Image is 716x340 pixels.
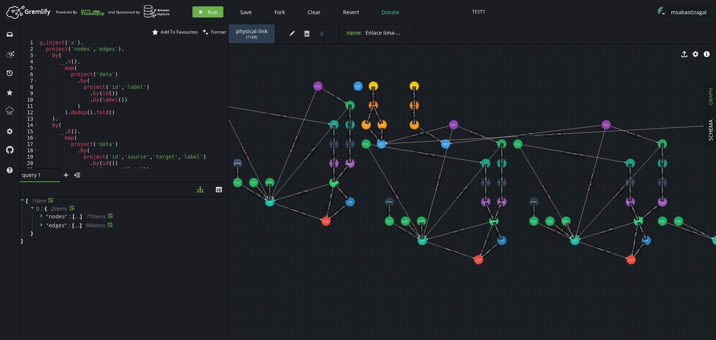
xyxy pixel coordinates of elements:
[20,78,38,84] div: 7
[20,71,38,78] div: 6
[20,116,38,122] div: 13
[20,147,38,154] div: 18
[20,84,38,90] div: 8
[192,6,223,18] button: Run
[20,40,38,46] div: 1
[108,5,170,19] div: and Sponsored by
[472,9,485,15] div: TEST7
[240,9,252,16] span: Save
[268,6,291,18] button: Fork
[343,9,359,16] span: Revert
[20,166,38,173] div: 21
[308,9,321,16] span: Clear
[20,160,38,166] div: 20
[20,52,38,59] div: 3
[667,6,710,18] button: msabastizagal
[20,59,38,65] div: 4
[20,122,38,128] div: 14
[208,9,218,16] span: Run
[671,9,707,16] span: msabastizagal
[20,154,38,160] div: 19
[274,9,285,16] span: Fork
[144,5,170,18] img: AWS Neptune
[20,90,38,97] div: 9
[235,6,257,18] button: Save
[20,135,38,141] div: 16
[20,46,38,52] div: 2
[20,65,38,71] div: 5
[381,9,399,16] span: Donate
[20,128,38,135] div: 15
[20,109,38,116] div: 12
[337,6,365,18] button: Revert
[302,6,326,18] button: Clear
[376,6,405,18] button: Donate
[20,97,38,103] div: 10
[20,141,38,147] div: 17
[56,6,104,19] div: Powered By
[20,103,38,109] div: 11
